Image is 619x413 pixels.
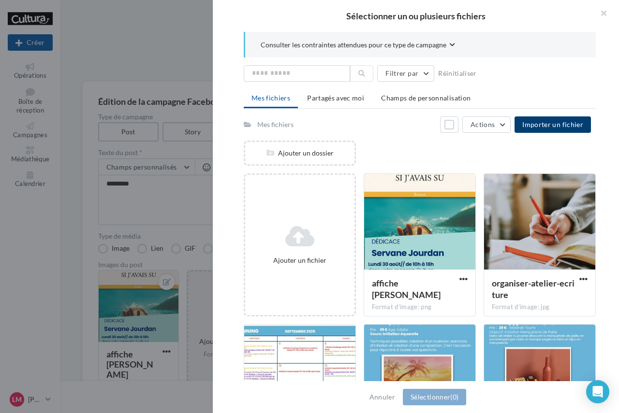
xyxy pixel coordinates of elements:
[257,120,294,129] div: Mes fichiers
[249,256,351,265] div: Ajouter un fichier
[372,278,441,300] span: affiche servane jourdan
[372,303,468,312] div: Format d'image: png
[366,391,399,403] button: Annuler
[434,68,481,79] button: Réinitialiser
[522,120,583,128] span: Importer un fichier
[462,116,511,133] button: Actions
[492,303,588,312] div: Format d'image: jpg
[381,94,471,102] span: Champs de personnalisation
[492,278,575,300] span: organiser-atelier-ecriture
[261,40,455,52] button: Consulter les contraintes attendues pour ce type de campagne
[228,12,604,20] h2: Sélectionner un ou plusieurs fichiers
[245,148,354,158] div: Ajouter un dossier
[450,393,458,401] span: (0)
[471,120,495,128] span: Actions
[586,380,609,403] div: Open Intercom Messenger
[403,389,466,405] button: Sélectionner(0)
[261,40,446,50] span: Consulter les contraintes attendues pour ce type de campagne
[377,65,434,82] button: Filtrer par
[251,94,290,102] span: Mes fichiers
[307,94,364,102] span: Partagés avec moi
[515,116,591,133] button: Importer un fichier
